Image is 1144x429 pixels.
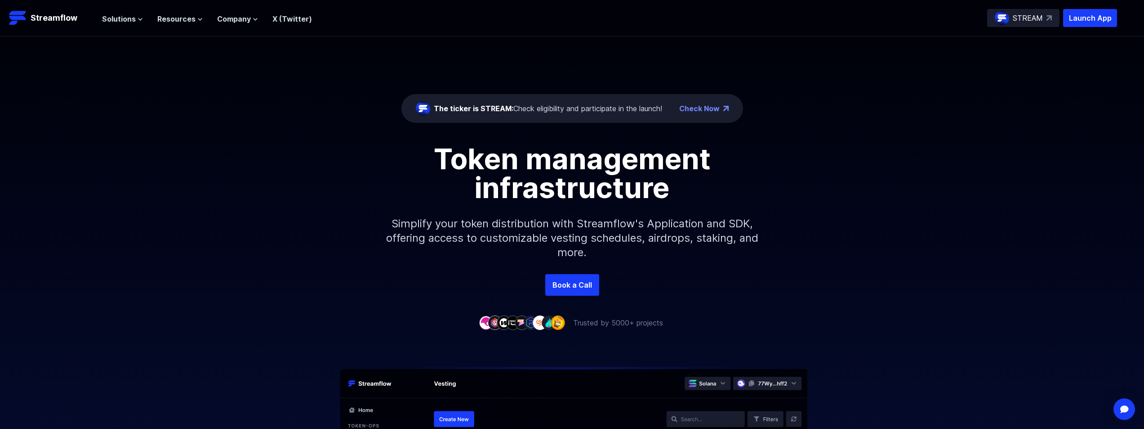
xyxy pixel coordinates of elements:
[9,9,93,27] a: Streamflow
[217,14,251,24] span: Company
[272,14,312,23] a: X (Twitter)
[506,316,520,330] img: company-4
[102,14,136,24] span: Solutions
[679,103,720,114] a: Check Now
[545,274,599,296] a: Book a Call
[434,104,513,113] span: The ticker is STREAM:
[515,316,529,330] img: company-5
[434,103,662,114] div: Check eligibility and participate in the launch!
[542,316,556,330] img: company-8
[157,14,196,24] span: Resources
[488,316,502,330] img: company-2
[1113,398,1135,420] div: Open Intercom Messenger
[1046,15,1052,21] img: top-right-arrow.svg
[9,9,27,27] img: Streamflow Logo
[1013,13,1043,23] p: STREAM
[1063,9,1117,27] button: Launch App
[995,11,1009,25] img: streamflow-logo-circle.png
[723,106,729,111] img: top-right-arrow.png
[31,12,77,24] p: Streamflow
[102,14,143,24] button: Solutions
[479,316,493,330] img: company-1
[987,9,1059,27] a: STREAM
[533,316,547,330] img: company-7
[551,316,565,330] img: company-9
[416,101,430,116] img: streamflow-logo-circle.png
[573,317,663,328] p: Trusted by 5000+ projects
[157,14,203,24] button: Resources
[370,145,775,202] h1: Token management infrastructure
[217,14,258,24] button: Company
[524,316,538,330] img: company-6
[497,316,511,330] img: company-3
[379,202,766,274] p: Simplify your token distribution with Streamflow's Application and SDK, offering access to custom...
